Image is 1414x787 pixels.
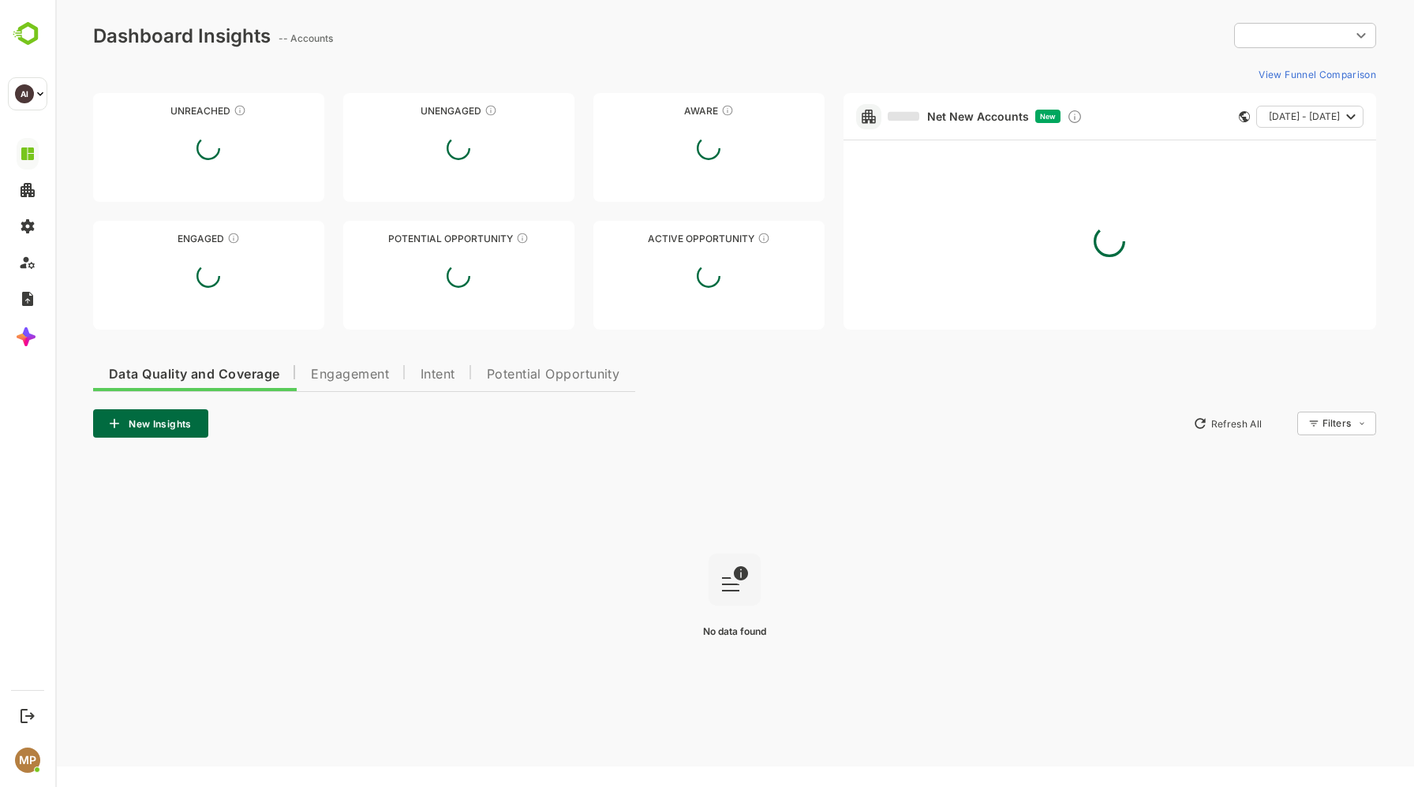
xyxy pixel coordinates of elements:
[365,368,400,381] span: Intent
[172,232,185,244] div: These accounts are warm, further nurturing would qualify them to MQAs
[666,104,679,117] div: These accounts have just entered the buying cycle and need further nurturing
[15,84,34,103] div: AI
[1197,62,1321,87] button: View Funnel Comparison
[538,233,769,244] div: Active Opportunity
[1179,21,1321,50] div: ​
[8,19,48,49] img: BambooboxLogoMark.f1c84d78b4c51b1a7b5f700c9845e183.svg
[1267,417,1296,429] div: Filters
[1012,109,1027,125] div: Discover new ICP-fit accounts showing engagement — via intent surges, anonymous website visits, L...
[178,104,191,117] div: These accounts have not been engaged with for a defined time period
[38,105,269,117] div: Unreached
[429,104,442,117] div: These accounts have not shown enough engagement and need nurturing
[461,232,473,244] div: These accounts are MQAs and can be passed on to Inside Sales
[256,368,334,381] span: Engagement
[15,748,40,773] div: MP
[38,24,215,47] div: Dashboard Insights
[1131,411,1214,436] button: Refresh All
[1184,111,1195,122] div: This card does not support filter and segments
[538,105,769,117] div: Aware
[1214,106,1285,127] span: [DATE] - [DATE]
[702,232,715,244] div: These accounts have open opportunities which might be at any of the Sales Stages
[17,705,38,726] button: Logout
[54,368,224,381] span: Data Quality and Coverage
[38,233,269,244] div: Engaged
[648,625,711,637] span: No data found
[985,112,1001,121] span: New
[288,105,519,117] div: Unengaged
[223,32,282,44] ag: -- Accounts
[1266,409,1321,438] div: Filters
[1201,106,1308,128] button: [DATE] - [DATE]
[288,233,519,244] div: Potential Opportunity
[832,110,974,124] a: Net New Accounts
[432,368,565,381] span: Potential Opportunity
[38,409,153,438] button: New Insights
